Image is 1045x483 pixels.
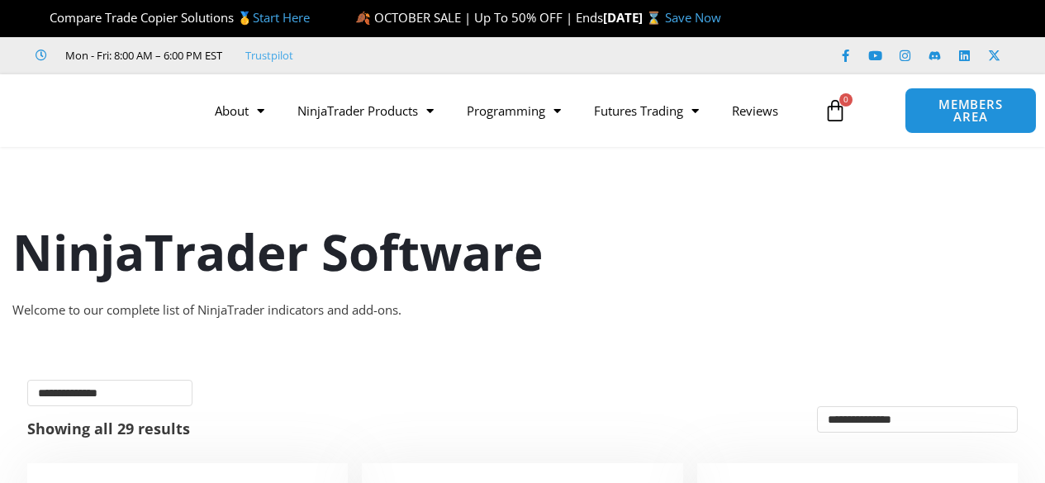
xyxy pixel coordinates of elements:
[16,81,193,140] img: LogoAI | Affordable Indicators – NinjaTrader
[355,9,603,26] span: 🍂 OCTOBER SALE | Up To 50% OFF | Ends
[61,45,222,65] span: Mon - Fri: 8:00 AM – 6:00 PM EST
[281,92,450,130] a: NinjaTrader Products
[450,92,577,130] a: Programming
[36,9,310,26] span: Compare Trade Copier Solutions 🥇
[245,45,293,65] a: Trustpilot
[715,92,795,130] a: Reviews
[839,93,853,107] span: 0
[922,98,1019,123] span: MEMBERS AREA
[253,9,310,26] a: Start Here
[817,406,1018,433] select: Shop order
[198,92,815,130] nav: Menu
[12,299,1033,322] div: Welcome to our complete list of NinjaTrader indicators and add-ons.
[799,87,872,135] a: 0
[12,217,1033,286] h1: NinjaTrader Software
[905,88,1036,134] a: MEMBERS AREA
[27,421,190,436] p: Showing all 29 results
[603,9,665,26] strong: [DATE] ⌛
[198,92,281,130] a: About
[36,12,49,24] img: 🏆
[577,92,715,130] a: Futures Trading
[665,9,721,26] a: Save Now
